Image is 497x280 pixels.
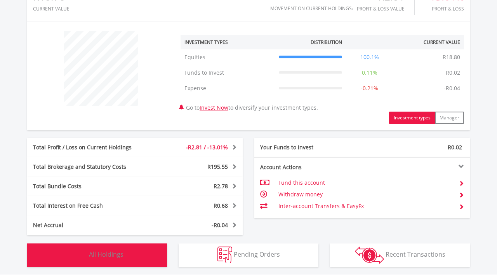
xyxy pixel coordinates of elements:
span: Pending Orders [234,250,280,259]
span: All Holdings [89,250,123,259]
button: Manager [435,112,464,124]
div: Distribution [311,39,342,45]
td: Inter-account Transfers & EasyFx [278,200,453,212]
a: Invest Now [200,104,228,111]
button: Pending Orders [179,243,318,267]
button: All Holdings [27,243,167,267]
img: holdings-wht.png [71,247,87,263]
td: R0.02 [442,65,464,80]
div: Total Brokerage and Statutory Costs [27,163,153,171]
th: Investment Types [181,35,275,49]
div: CURRENT VALUE [33,6,70,11]
span: R0.68 [214,202,228,209]
div: Account Actions [254,163,362,171]
div: Movement on Current Holdings: [270,6,353,11]
td: Withdraw money [278,189,453,200]
td: -0.21% [346,80,393,96]
span: -R2.81 / -13.01% [186,143,228,151]
div: Total Interest on Free Cash [27,202,153,210]
span: Recent Transactions [386,250,445,259]
td: 100.1% [346,49,393,65]
span: -R0.04 [212,221,228,229]
img: pending_instructions-wht.png [217,247,232,263]
div: Total Bundle Costs [27,182,153,190]
button: Investment types [389,112,435,124]
td: Fund this account [278,177,453,189]
div: Go to to diversify your investment types. [175,27,470,124]
td: R18.80 [439,49,464,65]
button: Recent Transactions [330,243,470,267]
span: R195.55 [207,163,228,170]
div: Your Funds to Invest [254,143,362,151]
td: 0.11% [346,65,393,80]
th: Current Value [393,35,464,49]
span: R0.02 [448,143,462,151]
td: Funds to Invest [181,65,275,80]
div: Profit & Loss Value [357,6,414,11]
span: R2.78 [214,182,228,190]
td: Equities [181,49,275,65]
div: Profit & Loss [424,6,464,11]
td: -R0.04 [440,80,464,96]
div: Net Accrual [27,221,153,229]
img: transactions-zar-wht.png [355,247,384,264]
td: Expense [181,80,275,96]
div: Total Profit / Loss on Current Holdings [27,143,153,151]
